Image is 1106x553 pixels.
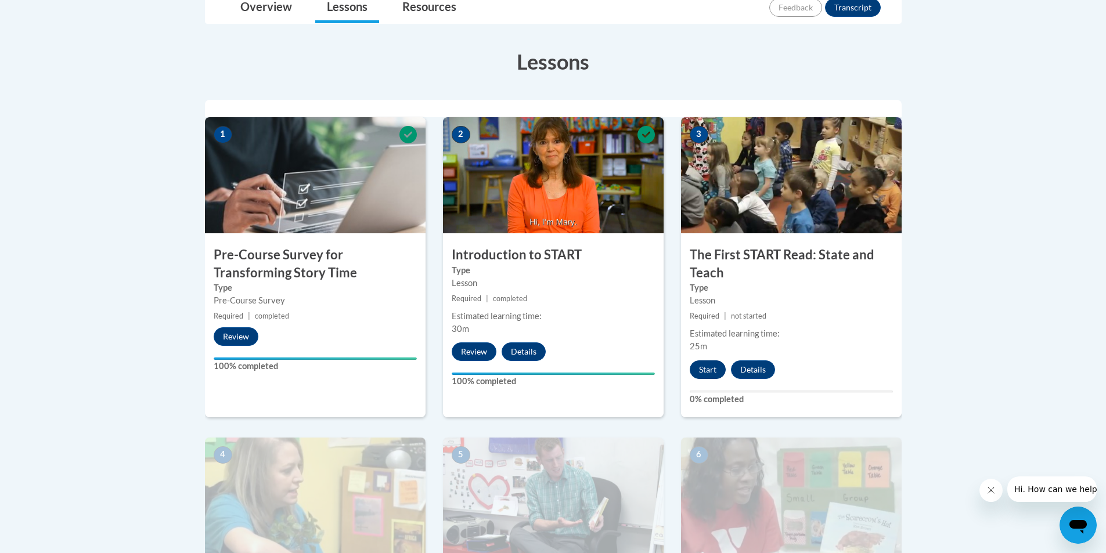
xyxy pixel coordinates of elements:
[1007,476,1097,502] iframe: Message from company
[214,357,417,360] div: Your progress
[452,342,496,361] button: Review
[205,47,902,76] h3: Lessons
[452,310,655,323] div: Estimated learning time:
[690,312,719,320] span: Required
[214,327,258,346] button: Review
[255,312,289,320] span: completed
[443,246,664,264] h3: Introduction to START
[486,294,488,303] span: |
[214,126,232,143] span: 1
[452,126,470,143] span: 2
[452,446,470,464] span: 5
[979,479,1003,502] iframe: Close message
[248,312,250,320] span: |
[1060,507,1097,544] iframe: Button to launch messaging window
[690,446,708,464] span: 6
[690,294,893,307] div: Lesson
[731,360,775,379] button: Details
[690,341,707,351] span: 25m
[452,375,655,388] label: 100% completed
[724,312,726,320] span: |
[690,327,893,340] div: Estimated learning time:
[214,281,417,294] label: Type
[502,342,546,361] button: Details
[452,294,481,303] span: Required
[214,446,232,464] span: 4
[443,117,664,233] img: Course Image
[690,281,893,294] label: Type
[205,117,426,233] img: Course Image
[7,8,94,17] span: Hi. How can we help?
[493,294,527,303] span: completed
[690,393,893,406] label: 0% completed
[690,360,726,379] button: Start
[731,312,766,320] span: not started
[452,373,655,375] div: Your progress
[690,126,708,143] span: 3
[214,312,243,320] span: Required
[452,277,655,290] div: Lesson
[681,117,902,233] img: Course Image
[214,294,417,307] div: Pre-Course Survey
[214,360,417,373] label: 100% completed
[452,324,469,334] span: 30m
[681,246,902,282] h3: The First START Read: State and Teach
[205,246,426,282] h3: Pre-Course Survey for Transforming Story Time
[452,264,655,277] label: Type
